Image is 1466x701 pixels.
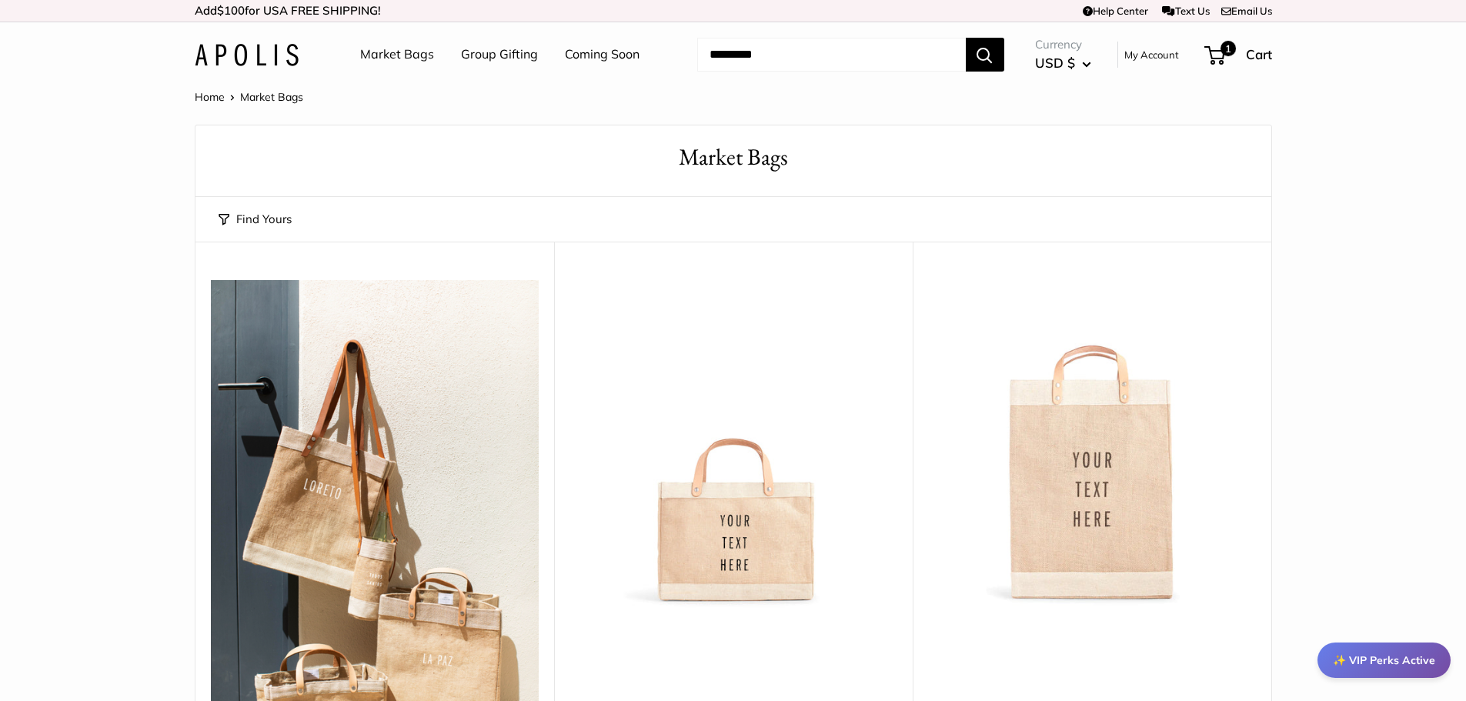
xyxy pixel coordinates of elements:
[1317,643,1451,678] div: ✨ VIP Perks Active
[1035,55,1075,71] span: USD $
[1035,51,1091,75] button: USD $
[569,280,897,608] a: Petite Market Bag in Naturaldescription_Effortless style that elevates every moment
[1162,5,1209,17] a: Text Us
[195,44,299,66] img: Apolis
[565,43,639,66] a: Coming Soon
[1221,5,1272,17] a: Email Us
[195,87,303,107] nav: Breadcrumb
[1220,41,1235,56] span: 1
[240,90,303,104] span: Market Bags
[1035,34,1091,55] span: Currency
[1083,5,1148,17] a: Help Center
[461,43,538,66] a: Group Gifting
[966,38,1004,72] button: Search
[1246,46,1272,62] span: Cart
[195,90,225,104] a: Home
[569,280,897,608] img: Petite Market Bag in Natural
[928,280,1256,608] img: Market Bag in Natural
[928,280,1256,608] a: Market Bag in NaturalMarket Bag in Natural
[360,43,434,66] a: Market Bags
[697,38,966,72] input: Search...
[219,209,292,230] button: Find Yours
[1206,42,1272,67] a: 1 Cart
[1124,45,1179,64] a: My Account
[217,3,245,18] span: $100
[219,141,1248,174] h1: Market Bags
